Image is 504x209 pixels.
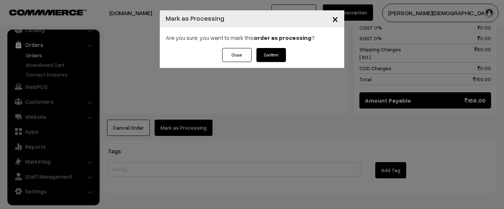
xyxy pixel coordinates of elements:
button: Close [326,7,344,30]
div: Are you sure, you want to mark this ? [160,27,344,48]
h4: Mark as Processing [166,13,224,23]
span: × [332,12,338,25]
strong: order as processing [254,34,311,41]
button: Confirm [256,48,286,62]
button: Close [222,48,252,62]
